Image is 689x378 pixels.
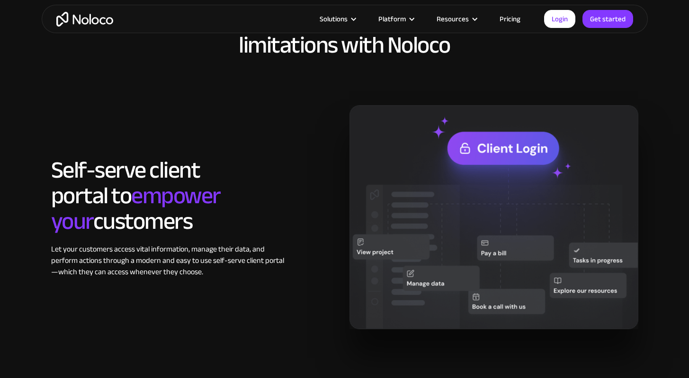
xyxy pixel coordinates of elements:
[425,13,488,25] div: Resources
[51,173,221,243] span: empower your
[51,157,290,234] h2: Self-serve client portal to customers
[488,13,532,25] a: Pricing
[544,10,575,28] a: Login
[378,13,406,25] div: Platform
[51,7,638,58] h2: Solve common client portal limitations with Noloco
[51,243,290,278] div: Let your customers access vital information, manage their data, and perform actions through a mod...
[582,10,633,28] a: Get started
[367,13,425,25] div: Platform
[437,13,469,25] div: Resources
[308,13,367,25] div: Solutions
[56,12,113,27] a: home
[320,13,348,25] div: Solutions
